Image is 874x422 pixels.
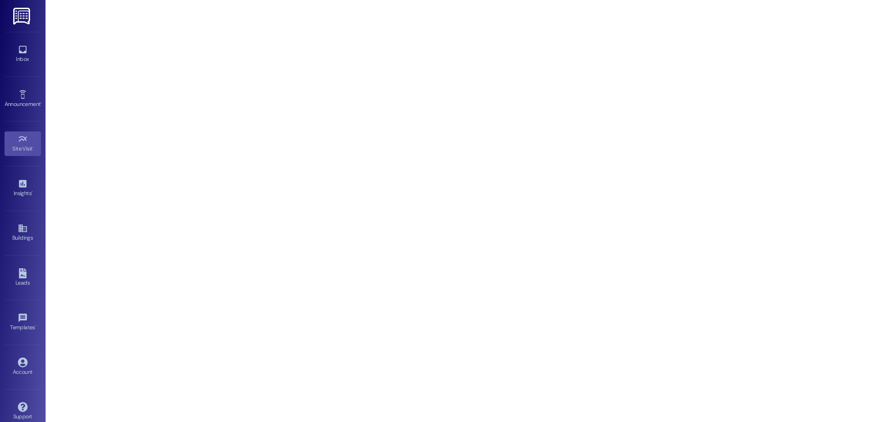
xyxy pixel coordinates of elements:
img: ResiDesk Logo [13,8,32,25]
a: Account [5,355,41,379]
a: Site Visit • [5,131,41,156]
span: • [41,100,42,106]
a: Inbox [5,42,41,66]
a: Templates • [5,310,41,335]
a: Insights • [5,176,41,201]
span: • [35,323,36,329]
a: Buildings [5,221,41,245]
a: Leads [5,266,41,290]
span: • [31,189,33,195]
span: • [33,144,34,151]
